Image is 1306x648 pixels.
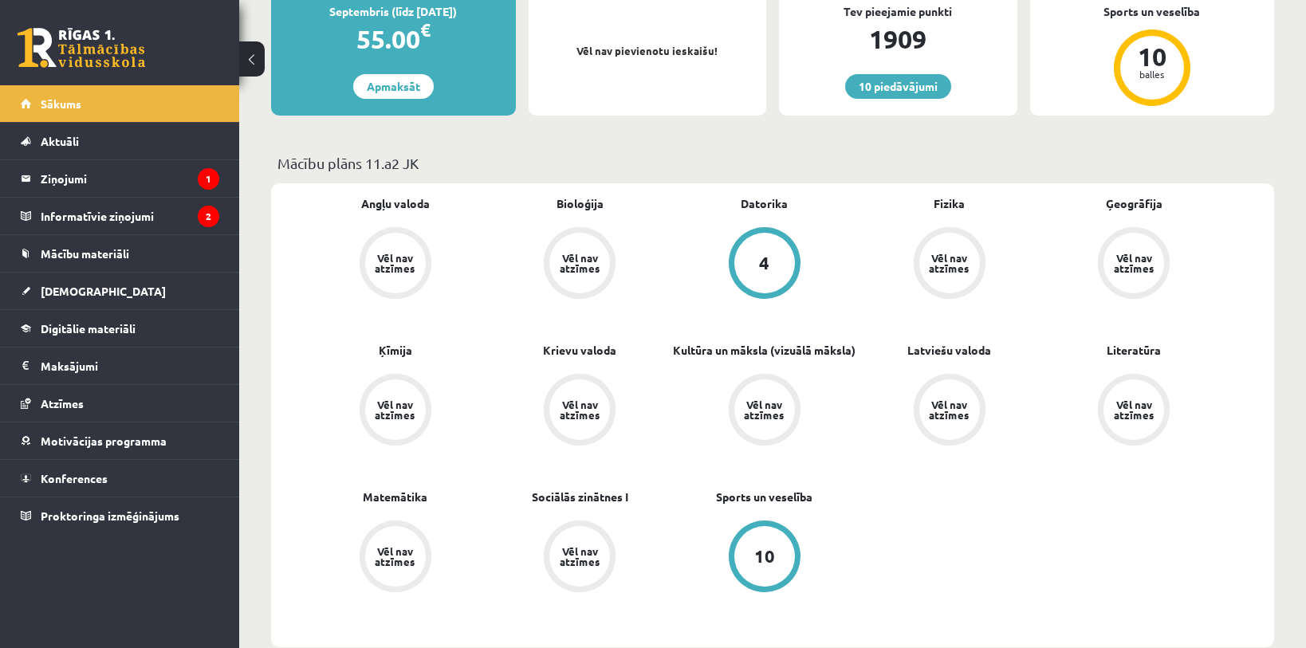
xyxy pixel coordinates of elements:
[1041,374,1226,449] a: Vēl nav atzīmes
[41,198,219,234] legend: Informatīvie ziņojumi
[41,509,179,523] span: Proktoringa izmēģinājums
[673,342,856,359] a: Kultūra un māksla (vizuālā māksla)
[857,227,1042,302] a: Vēl nav atzīmes
[361,195,430,212] a: Angļu valoda
[353,74,434,99] a: Apmaksāt
[379,342,412,359] a: Ķīmija
[779,20,1017,58] div: 1909
[21,235,219,272] a: Mācību materiāli
[742,399,787,420] div: Vēl nav atzīmes
[927,253,972,273] div: Vēl nav atzīmes
[716,489,812,505] a: Sports un veselība
[845,74,951,99] a: 10 piedāvājumi
[532,489,628,505] a: Sociālās zinātnes I
[198,168,219,190] i: 1
[672,227,857,302] a: 4
[488,374,673,449] a: Vēl nav atzīmes
[21,310,219,347] a: Digitālie materiāli
[1107,342,1161,359] a: Literatūra
[759,254,769,272] div: 4
[907,342,991,359] a: Latviešu valoda
[21,160,219,197] a: Ziņojumi1
[41,96,81,111] span: Sākums
[557,195,604,212] a: Bioloģija
[1128,69,1176,79] div: balles
[41,134,79,148] span: Aktuāli
[21,497,219,534] a: Proktoringa izmēģinājums
[18,28,145,68] a: Rīgas 1. Tālmācības vidusskola
[271,3,516,20] div: Septembris (līdz [DATE])
[557,399,602,420] div: Vēl nav atzīmes
[41,160,219,197] legend: Ziņojumi
[557,253,602,273] div: Vēl nav atzīmes
[41,471,108,485] span: Konferences
[21,385,219,422] a: Atzīmes
[373,253,418,273] div: Vēl nav atzīmes
[21,422,219,459] a: Motivācijas programma
[21,348,219,384] a: Maksājumi
[934,195,965,212] a: Fizika
[779,3,1017,20] div: Tev pieejamie punkti
[363,489,427,505] a: Matemātika
[373,399,418,420] div: Vēl nav atzīmes
[303,520,488,595] a: Vēl nav atzīmes
[488,227,673,302] a: Vēl nav atzīmes
[420,18,431,41] span: €
[21,273,219,309] a: [DEMOGRAPHIC_DATA]
[41,321,136,336] span: Digitālie materiāli
[1030,3,1275,108] a: Sports un veselība 10 balles
[927,399,972,420] div: Vēl nav atzīmes
[21,85,219,122] a: Sākums
[303,374,488,449] a: Vēl nav atzīmes
[277,152,1268,174] p: Mācību plāns 11.a2 JK
[557,546,602,567] div: Vēl nav atzīmes
[857,374,1042,449] a: Vēl nav atzīmes
[1106,195,1162,212] a: Ģeogrāfija
[21,123,219,159] a: Aktuāli
[672,520,857,595] a: 10
[41,284,166,298] span: [DEMOGRAPHIC_DATA]
[1111,253,1156,273] div: Vēl nav atzīmes
[741,195,788,212] a: Datorika
[488,520,673,595] a: Vēl nav atzīmes
[41,348,219,384] legend: Maksājumi
[1128,44,1176,69] div: 10
[672,374,857,449] a: Vēl nav atzīmes
[303,227,488,302] a: Vēl nav atzīmes
[1041,227,1226,302] a: Vēl nav atzīmes
[41,246,129,261] span: Mācību materiāli
[271,20,516,58] div: 55.00
[41,434,167,448] span: Motivācijas programma
[537,43,759,59] p: Vēl nav pievienotu ieskaišu!
[754,548,775,565] div: 10
[198,206,219,227] i: 2
[543,342,616,359] a: Krievu valoda
[1111,399,1156,420] div: Vēl nav atzīmes
[41,396,84,410] span: Atzīmes
[21,460,219,497] a: Konferences
[373,546,418,567] div: Vēl nav atzīmes
[21,198,219,234] a: Informatīvie ziņojumi2
[1030,3,1275,20] div: Sports un veselība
